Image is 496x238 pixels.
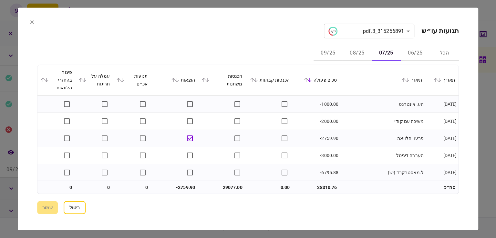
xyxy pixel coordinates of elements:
[340,147,426,164] td: העברה דיגיטל
[340,164,426,181] td: ל.מאסטרקרד (יש)
[328,26,404,35] div: 315256891_3.pdf
[314,45,343,61] button: 09/25
[78,72,110,88] div: עמלה על חריגות
[425,113,459,130] td: [DATE]
[330,29,336,33] text: 2/3
[246,181,293,194] td: 0.00
[117,72,148,88] div: תנועות אכ״ם
[41,68,72,92] div: פיגור בהחזרי הלוואות
[64,201,86,214] button: ביטול
[293,181,340,194] td: 28310.76
[425,96,459,113] td: [DATE]
[198,181,245,194] td: 29077.00
[372,45,401,61] button: 07/25
[293,147,340,164] td: -3000.00
[296,76,337,84] div: סכום פעולה
[343,45,372,61] button: 08/25
[293,130,340,147] td: -2759.90
[340,113,426,130] td: משיכה עם קוד י
[113,181,151,194] td: 0
[430,45,459,61] button: הכל
[429,76,455,84] div: תאריך
[151,181,198,194] td: -2759.90
[425,147,459,164] td: [DATE]
[401,45,430,61] button: 06/25
[340,130,426,147] td: פרעון הלוואה
[154,76,195,84] div: הוצאות
[293,113,340,130] td: -2000.00
[201,72,242,88] div: הכנסות משתנות
[425,164,459,181] td: [DATE]
[249,76,290,84] div: הכנסות קבועות
[75,181,113,194] td: 0
[425,130,459,147] td: [DATE]
[425,181,459,194] td: סה״כ
[293,96,340,113] td: -1000.00
[293,164,340,181] td: -6795.88
[421,27,459,35] h2: תנועות עו״ש
[344,76,422,84] div: תיאור
[37,181,75,194] td: 0
[340,96,426,113] td: הע. אינטרנט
